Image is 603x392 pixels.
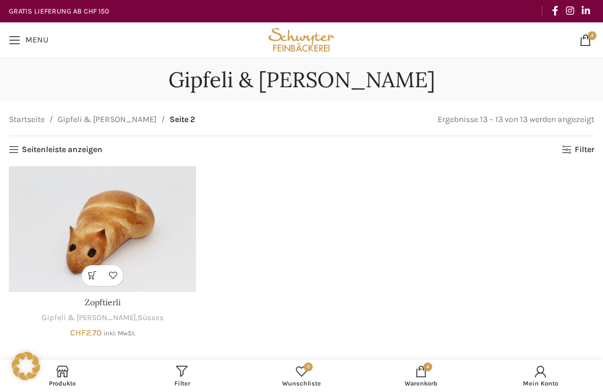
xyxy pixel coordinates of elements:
[25,36,48,44] span: Menu
[578,2,594,20] a: Linkedin social link
[9,166,196,291] a: Zopftierli
[168,67,435,93] h1: Gipfeli & [PERSON_NAME]
[3,28,54,52] a: Open mobile menu
[42,312,136,324] a: Gipfeli & [PERSON_NAME]
[3,363,122,389] a: Produkte
[104,330,135,337] small: inkl. MwSt.
[438,113,594,126] p: Ergebnisse 13 – 13 von 13 werden angezeigt
[423,363,432,371] span: 4
[122,363,242,389] a: Filter
[85,297,121,308] a: Zopftierli
[242,363,362,389] a: 0 Wunschliste
[562,145,594,155] a: Filter
[9,7,109,15] strong: GRATIS LIEFERUNG AB CHF 150
[248,380,356,387] span: Wunschliste
[481,363,600,389] a: Mein Konto
[562,2,578,20] a: Instagram social link
[266,22,338,58] img: Bäckerei Schwyter
[242,363,362,389] div: Meine Wunschliste
[367,380,475,387] span: Warenkorb
[548,2,562,20] a: Facebook social link
[361,363,481,389] div: My cart
[574,28,597,52] a: 4
[138,312,164,324] a: Süsses
[70,328,102,338] bdi: 2.70
[128,380,236,387] span: Filter
[58,113,157,126] a: Gipfeli & [PERSON_NAME]
[9,113,195,126] nav: Breadcrumb
[170,113,195,126] span: Seite 2
[266,34,338,44] a: Site logo
[588,31,597,40] span: 4
[9,312,196,324] div: ,
[70,328,86,338] span: CHF
[9,145,102,155] a: Seitenleiste anzeigen
[486,380,594,387] span: Mein Konto
[361,363,481,389] a: 4 Warenkorb
[304,363,313,371] span: 0
[9,113,45,126] a: Startseite
[9,380,117,387] span: Produkte
[82,265,102,286] a: In den Warenkorb legen: „Zopftierli“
